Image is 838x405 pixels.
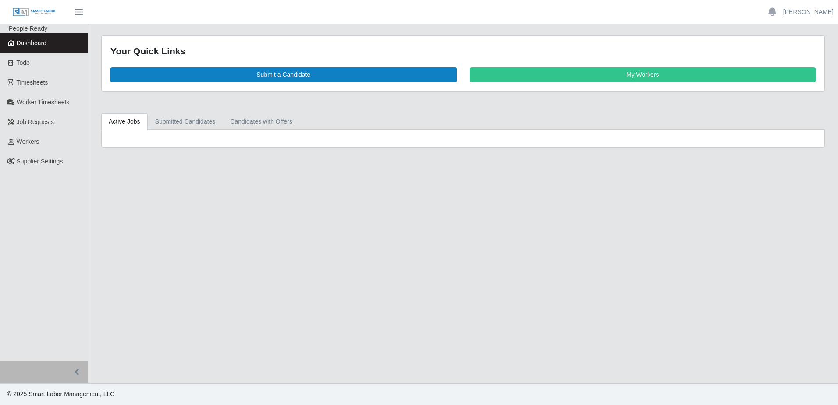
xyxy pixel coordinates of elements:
span: Worker Timesheets [17,99,69,106]
a: My Workers [470,67,816,82]
span: Timesheets [17,79,48,86]
span: Dashboard [17,39,47,46]
span: People Ready [9,25,47,32]
span: © 2025 Smart Labor Management, LLC [7,391,114,398]
div: Your Quick Links [110,44,816,58]
a: Candidates with Offers [223,113,299,130]
a: Submit a Candidate [110,67,457,82]
span: Job Requests [17,118,54,125]
span: Workers [17,138,39,145]
span: Supplier Settings [17,158,63,165]
a: Submitted Candidates [148,113,223,130]
img: SLM Logo [12,7,56,17]
a: [PERSON_NAME] [783,7,834,17]
a: Active Jobs [101,113,148,130]
span: Todo [17,59,30,66]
